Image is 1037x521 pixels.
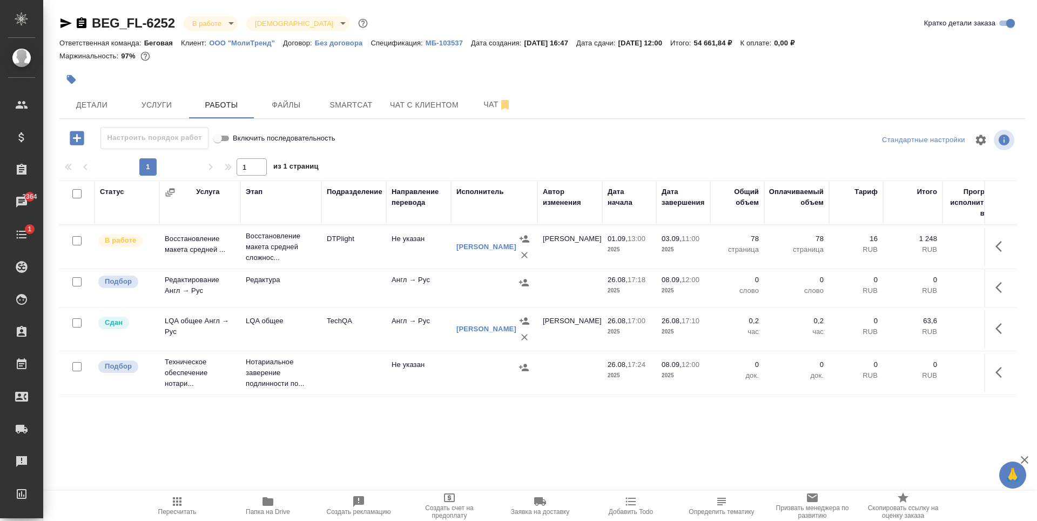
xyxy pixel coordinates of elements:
[105,317,123,328] p: Сдан
[246,231,316,263] p: Восстановление макета средней сложнос...
[196,98,247,112] span: Работы
[879,132,968,149] div: split button
[233,133,335,144] span: Включить последовательность
[999,462,1026,489] button: 🙏
[97,233,154,248] div: Исполнитель выполняет работу
[59,17,72,30] button: Скопировать ссылку для ЯМессенджера
[537,228,602,266] td: [PERSON_NAME]
[456,186,504,197] div: Исполнитель
[321,228,386,266] td: DTPlight
[770,275,824,285] p: 0
[223,491,313,521] button: Папка на Drive
[209,38,283,47] a: ООО "МолиТренд"
[854,186,878,197] div: Тариф
[864,504,942,519] span: Скопировать ссылку на оценку заказа
[495,491,585,521] button: Заявка на доставку
[662,186,705,208] div: Дата завершения
[767,491,858,521] button: Призвать менеджера по развитию
[662,244,705,255] p: 2025
[66,98,118,112] span: Детали
[456,243,516,251] a: [PERSON_NAME]
[472,98,523,111] span: Чат
[386,354,451,392] td: Не указан
[209,39,283,47] p: ООО "МолиТренд"
[516,313,533,329] button: Назначить
[516,359,532,376] button: Назначить
[16,191,43,202] span: 2364
[159,228,240,266] td: Восстановление макета средней ...
[386,228,451,266] td: Не указан
[608,317,628,325] p: 26.08,
[948,186,996,219] div: Прогресс исполнителя в SC
[159,310,240,348] td: LQA общее Англ → Рус
[662,326,705,337] p: 2025
[131,98,183,112] span: Услуги
[386,269,451,307] td: Англ → Рус
[888,316,937,326] p: 63,6
[59,39,144,47] p: Ответственная команда:
[189,19,225,28] button: В работе
[273,160,319,176] span: из 1 страниц
[246,357,316,389] p: Нотариальное заверение подлинности по...
[524,39,576,47] p: [DATE] 16:47
[62,127,92,149] button: Добавить работу
[426,38,471,47] a: МБ-103537
[516,231,533,247] button: Назначить
[834,285,878,296] p: RUB
[313,491,404,521] button: Создать рекламацию
[246,508,290,516] span: Папка на Drive
[924,18,995,29] span: Кратко детали заказа
[105,235,136,246] p: В работе
[246,275,316,285] p: Редактура
[516,329,533,345] button: Удалить
[392,186,446,208] div: Направление перевода
[770,233,824,244] p: 78
[327,186,382,197] div: Подразделение
[716,359,759,370] p: 0
[834,233,878,244] p: 16
[511,508,569,516] span: Заявка на доставку
[608,370,651,381] p: 2025
[138,49,152,63] button: 1311.60 RUB;
[609,508,653,516] span: Добавить Todo
[888,285,937,296] p: RUB
[994,130,1016,150] span: Посмотреть информацию
[774,39,803,47] p: 0,00 ₽
[834,316,878,326] p: 0
[682,276,699,284] p: 12:00
[682,317,699,325] p: 17:10
[989,359,1015,385] button: Здесь прячутся важные кнопки
[132,491,223,521] button: Пересчитать
[770,285,824,296] p: слово
[740,39,775,47] p: К оплате:
[543,186,597,208] div: Автор изменения
[770,370,824,381] p: док.
[989,275,1015,300] button: Здесь прячутся важные кнопки
[888,275,937,285] p: 0
[165,187,176,198] button: Сгруппировать
[608,276,628,284] p: 26.08,
[662,317,682,325] p: 26.08,
[576,39,618,47] p: Дата сдачи:
[888,326,937,337] p: RUB
[196,186,219,197] div: Услуга
[716,186,759,208] div: Общий объем
[662,370,705,381] p: 2025
[770,359,824,370] p: 0
[246,316,316,326] p: LQA общее
[858,491,948,521] button: Скопировать ссылку на оценку заказа
[585,491,676,521] button: Добавить Todo
[404,491,495,521] button: Создать счет на предоплату
[97,359,154,374] div: Можно подбирать исполнителей
[1004,464,1022,486] span: 🙏
[694,39,740,47] p: 54 661,84 ₽
[834,359,878,370] p: 0
[608,186,651,208] div: Дата начала
[59,68,83,91] button: Добавить тэг
[608,244,651,255] p: 2025
[888,359,937,370] p: 0
[410,504,488,519] span: Создать счет на предоплату
[662,360,682,369] p: 08.09,
[670,39,693,47] p: Итого:
[834,370,878,381] p: RUB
